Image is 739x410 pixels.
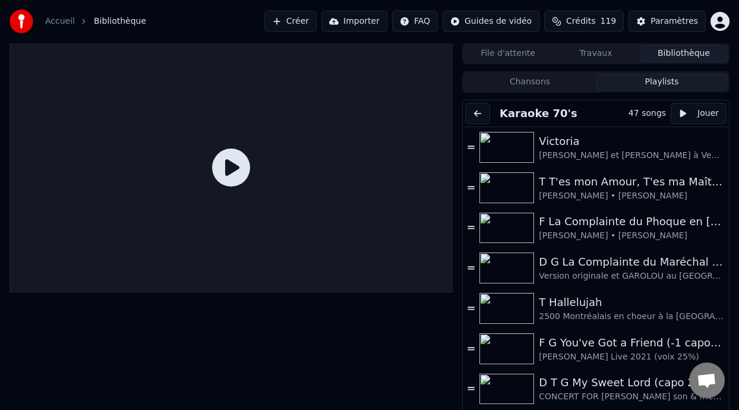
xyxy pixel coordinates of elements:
button: Jouer [671,103,727,124]
div: D T G My Sweet Lord (capo 2) ON DANSE [539,374,724,391]
button: Guides de vidéo [443,11,539,32]
button: Créer [264,11,317,32]
div: D G La Complainte du Maréchal [PERSON_NAME] ON DANSE [539,254,724,270]
button: Playlists [596,74,728,91]
span: Bibliothèque [94,15,146,27]
div: T T'es mon Amour, T'es ma Maîtresse [539,174,724,190]
button: Chansons [464,74,596,91]
button: FAQ [392,11,438,32]
div: T Hallelujah [539,294,724,311]
div: [PERSON_NAME] Live 2021 (voix 25%) [539,351,724,363]
div: 47 songs [629,108,666,119]
div: 2500 Montréalais en choeur à la [GEOGRAPHIC_DATA] [539,311,724,323]
div: Paramètres [650,15,698,27]
nav: breadcrumb [45,15,146,27]
span: Crédits [566,15,595,27]
div: [PERSON_NAME] • [PERSON_NAME] [539,190,724,202]
button: Travaux [552,45,640,62]
div: Version originale et GAROLOU au [GEOGRAPHIC_DATA] 1978 [539,270,724,282]
button: File d'attente [464,45,552,62]
div: F G You've Got a Friend (-1 capo 1) [539,335,724,351]
div: CONCERT FOR [PERSON_NAME] son & friends (voix 25%] [539,391,724,403]
button: Importer [321,11,387,32]
img: youka [10,10,33,33]
button: Bibliothèque [640,45,728,62]
button: Karaoke 70's [495,105,582,122]
div: Victoria [539,133,724,150]
a: Accueil [45,15,75,27]
div: Ouvrir le chat [689,362,725,398]
button: Crédits119 [544,11,624,32]
div: [PERSON_NAME] et [PERSON_NAME] à Vedettes en direct 1978 [539,150,724,162]
div: [PERSON_NAME] • [PERSON_NAME] [539,230,724,242]
div: F La Complainte du Phoque en [US_STATE] [539,213,724,230]
button: Paramètres [629,11,706,32]
span: 119 [600,15,616,27]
